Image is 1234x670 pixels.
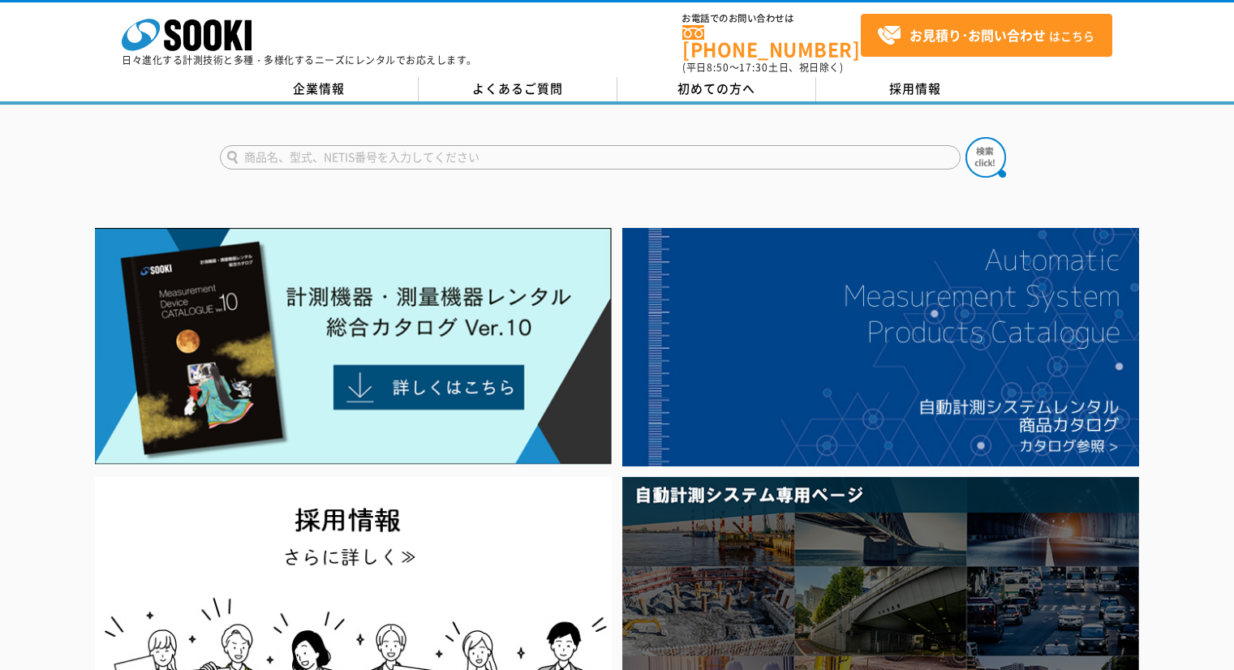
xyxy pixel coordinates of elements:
img: 自動計測システムカタログ [622,228,1139,466]
span: はこちら [877,24,1094,48]
a: 採用情報 [816,77,1015,101]
a: 初めての方へ [617,77,816,101]
a: よくあるご質問 [419,77,617,101]
p: 日々進化する計測技術と多種・多様化するニーズにレンタルでお応えします。 [122,55,477,65]
a: お見積り･お問い合わせはこちら [861,14,1112,57]
a: [PHONE_NUMBER] [682,25,861,58]
strong: お見積り･お問い合わせ [909,25,1046,45]
a: 企業情報 [220,77,419,101]
input: 商品名、型式、NETIS番号を入力してください [220,145,961,170]
span: 8:50 [707,60,729,75]
span: (平日 ～ 土日、祝日除く) [682,60,843,75]
img: Catalog Ver10 [95,228,612,465]
span: 初めての方へ [677,79,755,97]
span: お電話でのお問い合わせは [682,14,861,24]
img: btn_search.png [965,137,1006,178]
span: 17:30 [739,60,768,75]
